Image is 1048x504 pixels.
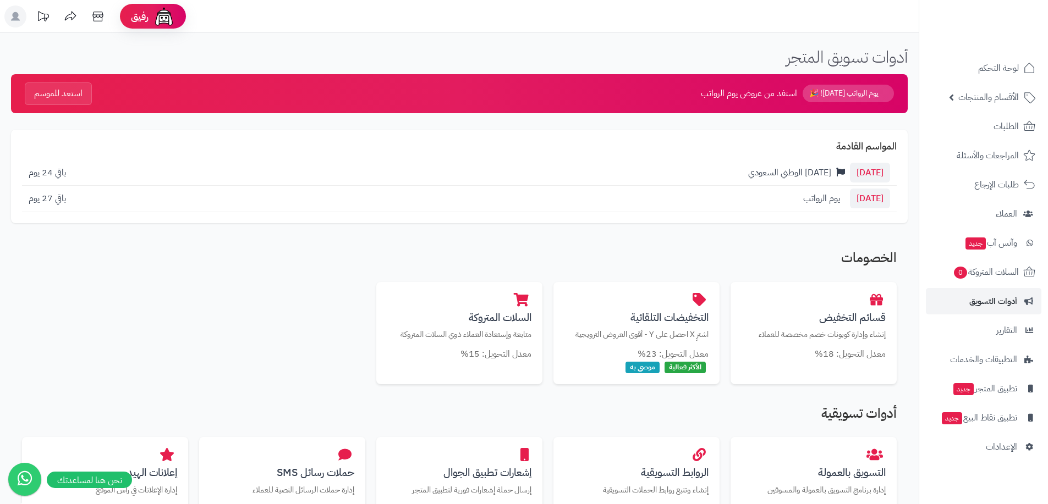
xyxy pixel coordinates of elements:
[926,259,1041,285] a: السلات المتروكة0
[638,347,709,361] small: معدل التحويل: 23%
[742,484,886,496] p: إدارة برنامج التسويق بالعمولة والمسوقين
[926,317,1041,344] a: التقارير
[22,251,897,270] h2: الخصومات
[748,166,831,179] span: [DATE] الوطني السعودي
[815,347,886,361] small: معدل التحويل: 18%
[29,192,66,205] span: باقي 27 يوم
[986,439,1017,455] span: الإعدادات
[33,484,177,496] p: إدارة الإعلانات في رأس الموقع
[742,312,886,323] h3: قسائم التخفيض
[950,352,1017,367] span: التطبيقات والخدمات
[564,467,709,478] h3: الروابط التسويقية
[964,235,1017,251] span: وآتس آب
[460,347,531,361] small: معدل التحويل: 15%
[954,267,967,279] span: 0
[974,177,1019,192] span: طلبات الإرجاع
[665,362,706,373] span: الأكثر فعالية
[553,282,720,384] a: التخفيضات التلقائيةاشترِ X احصل على Y - أقوى العروض الترويجية معدل التحويل: 23% الأكثر فعالية موص...
[926,113,1041,140] a: الطلبات
[210,484,354,496] p: إدارة حملات الرسائل النصية للعملاء
[996,323,1017,338] span: التقارير
[926,171,1041,198] a: طلبات الإرجاع
[25,82,92,105] button: استعد للموسم
[926,434,1041,460] a: الإعدادات
[926,346,1041,373] a: التطبيقات والخدمات
[387,329,531,340] p: متابعة وإستعادة العملاء ذوي السلات المتروكة
[376,282,542,372] a: السلات المتروكةمتابعة وإستعادة العملاء ذوي السلات المتروكة معدل التحويل: 15%
[926,375,1041,402] a: تطبيق المتجرجديد
[803,85,894,102] span: يوم الرواتب [DATE]! 🎉
[926,142,1041,169] a: المراجعات والأسئلة
[926,288,1041,314] a: أدوات التسويق
[387,484,531,496] p: إرسال حملة إشعارات فورية لتطبيق المتجر
[969,293,1017,309] span: أدوات التسويق
[210,467,354,478] h3: حملات رسائل SMS
[22,406,897,426] h2: أدوات تسويقية
[564,312,709,323] h3: التخفيضات التلقائية
[850,163,890,182] span: [DATE]
[965,237,986,250] span: جديد
[564,329,709,340] p: اشترِ X احصل على Y - أقوى العروض الترويجية
[33,467,177,478] h3: إعلانات الهيدر
[22,141,897,152] h2: المواسم القادمة
[926,55,1041,81] a: لوحة التحكم
[742,467,886,478] h3: التسويق بالعمولة
[387,467,531,478] h3: إشعارات تطبيق الجوال
[926,230,1041,256] a: وآتس آبجديد
[953,383,974,395] span: جديد
[153,5,175,27] img: ai-face.png
[958,90,1019,105] span: الأقسام والمنتجات
[625,362,660,373] span: موصى به
[942,412,962,424] span: جديد
[953,264,1019,280] span: السلات المتروكة
[564,484,709,496] p: إنشاء وتتبع روابط الحملات التسويقية
[701,87,797,100] span: استفد من عروض يوم الرواتب
[957,148,1019,163] span: المراجعات والأسئلة
[996,206,1017,221] span: العملاء
[941,410,1017,425] span: تطبيق نقاط البيع
[952,381,1017,396] span: تطبيق المتجر
[978,60,1019,76] span: لوحة التحكم
[926,201,1041,227] a: العملاء
[29,5,57,30] a: تحديثات المنصة
[850,189,890,208] span: [DATE]
[803,192,840,205] span: يوم الرواتب
[994,119,1019,134] span: الطلبات
[131,10,149,23] span: رفيق
[786,48,908,66] h1: أدوات تسويق المتجر
[742,329,886,340] p: إنشاء وإدارة كوبونات خصم مخصصة للعملاء
[387,312,531,323] h3: السلات المتروكة
[731,282,897,372] a: قسائم التخفيضإنشاء وإدارة كوبونات خصم مخصصة للعملاء معدل التحويل: 18%
[926,405,1041,431] a: تطبيق نقاط البيعجديد
[29,166,66,179] span: باقي 24 يوم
